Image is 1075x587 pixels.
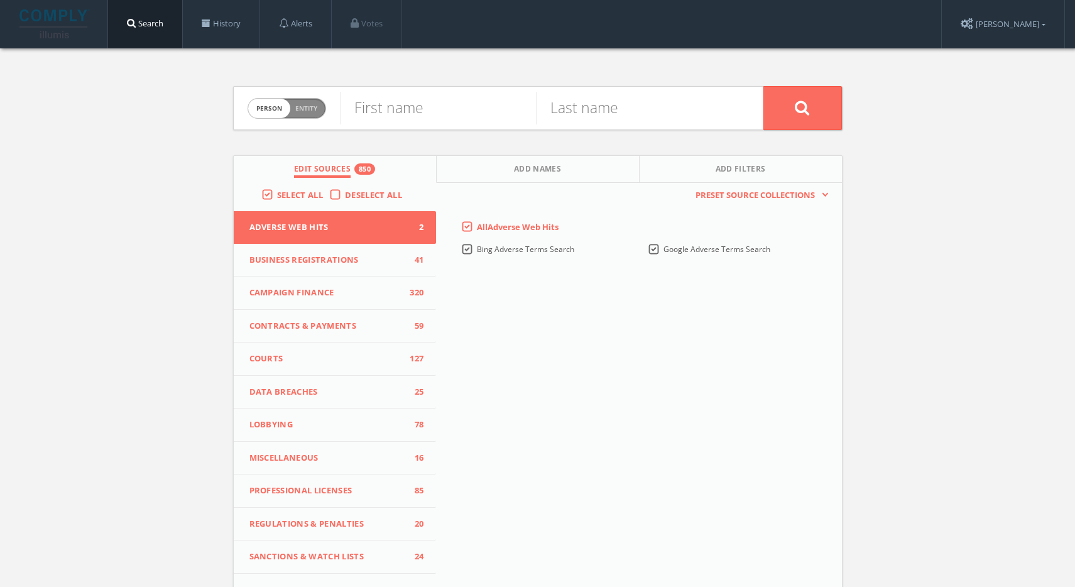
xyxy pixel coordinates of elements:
[437,156,640,183] button: Add Names
[248,99,290,118] span: person
[249,518,405,530] span: Regulations & Penalties
[249,551,405,563] span: Sanctions & Watch Lists
[249,353,405,365] span: Courts
[249,485,405,497] span: Professional Licenses
[234,540,437,574] button: Sanctions & Watch Lists24
[689,189,821,202] span: Preset Source Collections
[405,287,423,299] span: 320
[477,244,574,255] span: Bing Adverse Terms Search
[514,163,561,178] span: Add Names
[477,221,559,233] span: All Adverse Web Hits
[249,419,405,431] span: Lobbying
[405,386,423,398] span: 25
[405,221,423,234] span: 2
[234,442,437,475] button: Miscellaneous16
[234,409,437,442] button: Lobbying78
[345,189,402,200] span: Deselect All
[249,287,405,299] span: Campaign Finance
[249,320,405,332] span: Contracts & Payments
[405,254,423,266] span: 41
[19,9,90,38] img: illumis
[354,163,375,175] div: 850
[249,386,405,398] span: Data Breaches
[234,508,437,541] button: Regulations & Penalties20
[234,156,437,183] button: Edit Sources850
[294,163,351,178] span: Edit Sources
[249,254,405,266] span: Business Registrations
[663,244,770,255] span: Google Adverse Terms Search
[405,452,423,464] span: 16
[405,320,423,332] span: 59
[689,189,829,202] button: Preset Source Collections
[234,376,437,409] button: Data Breaches25
[234,310,437,343] button: Contracts & Payments59
[277,189,323,200] span: Select All
[405,485,423,497] span: 85
[716,163,766,178] span: Add Filters
[234,343,437,376] button: Courts127
[249,452,405,464] span: Miscellaneous
[234,244,437,277] button: Business Registrations41
[405,551,423,563] span: 24
[295,104,317,113] span: Entity
[234,211,437,244] button: Adverse Web Hits2
[234,277,437,310] button: Campaign Finance320
[249,221,405,234] span: Adverse Web Hits
[234,475,437,508] button: Professional Licenses85
[405,518,423,530] span: 20
[640,156,842,183] button: Add Filters
[405,419,423,431] span: 78
[405,353,423,365] span: 127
